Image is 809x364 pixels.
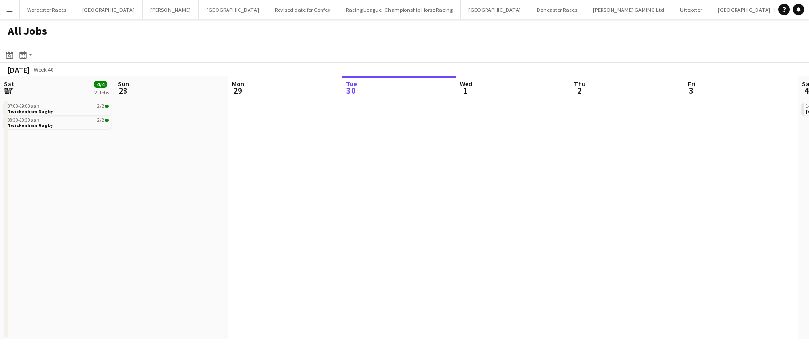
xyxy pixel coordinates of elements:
[8,117,109,128] a: 08:30-20:30BST2/2Twickenham Rugby
[97,118,104,123] span: 2/2
[94,89,109,96] div: 2 Jobs
[74,0,143,19] button: [GEOGRAPHIC_DATA]
[4,80,14,88] span: Sat
[8,118,40,123] span: 08:30-20:30
[232,80,244,88] span: Mon
[97,104,104,109] span: 2/2
[20,0,74,19] button: Worcester Races
[116,85,129,96] span: 28
[688,80,695,88] span: Fri
[585,0,672,19] button: [PERSON_NAME] GAMING Ltd
[338,0,461,19] button: Racing League -Championship Horse Racing
[267,0,338,19] button: Revised date for Confex
[344,85,357,96] span: 30
[8,65,30,74] div: [DATE]
[94,81,107,88] span: 4/4
[118,80,129,88] span: Sun
[672,0,710,19] button: Uttoxeter
[8,104,40,109] span: 07:00-19:00
[458,85,472,96] span: 1
[30,117,40,123] span: BST
[143,0,199,19] button: [PERSON_NAME]
[199,0,267,19] button: [GEOGRAPHIC_DATA]
[8,103,109,114] a: 07:00-19:00BST2/2Twickenham Rugby
[529,0,585,19] button: Doncaster Races
[4,103,111,117] div: 07:00-19:00BST2/2Twickenham Rugby
[4,117,111,131] div: 08:30-20:30BST2/2Twickenham Rugby
[31,66,55,73] span: Week 40
[230,85,244,96] span: 29
[461,0,529,19] button: [GEOGRAPHIC_DATA]
[105,105,109,108] span: 2/2
[8,122,53,128] span: Twickenham Rugby
[346,80,357,88] span: Tue
[572,85,586,96] span: 2
[686,85,695,96] span: 3
[8,108,53,114] span: Twickenham Rugby
[105,119,109,122] span: 2/2
[30,103,40,109] span: BST
[460,80,472,88] span: Wed
[2,85,14,96] span: 27
[574,80,586,88] span: Thu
